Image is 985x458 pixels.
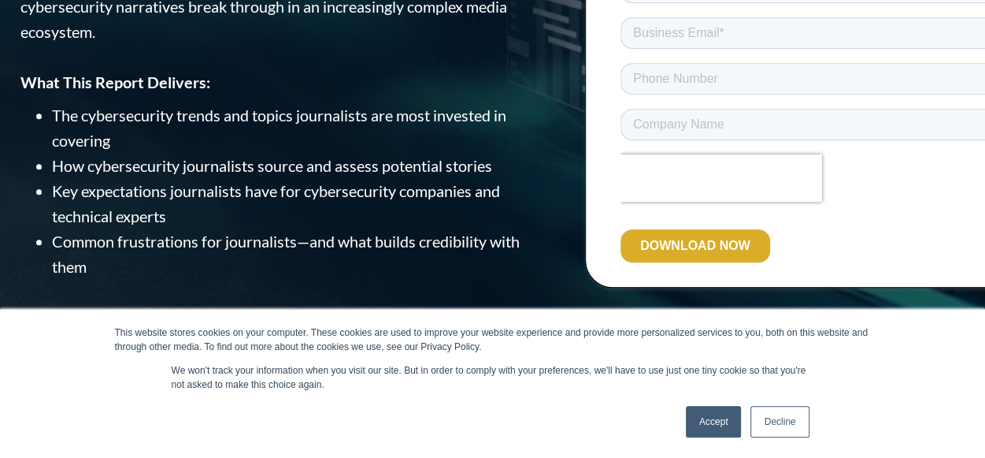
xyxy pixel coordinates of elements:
[686,406,742,438] a: Accept
[172,363,814,392] p: We won't track your information when you visit our site. But in order to comply with your prefere...
[52,106,506,150] span: The cybersecurity trends and topics journalists are most invested in covering
[750,406,809,438] a: Decline
[115,326,871,354] div: This website stores cookies on your computer. These cookies are used to improve your website expe...
[52,232,520,276] span: Common frustrations for journalists—and what builds credibility with them
[52,181,500,225] span: Key expectations journalists have for cybersecurity companies and technical experts
[52,156,492,175] span: How cybersecurity journalists source and assess potential stories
